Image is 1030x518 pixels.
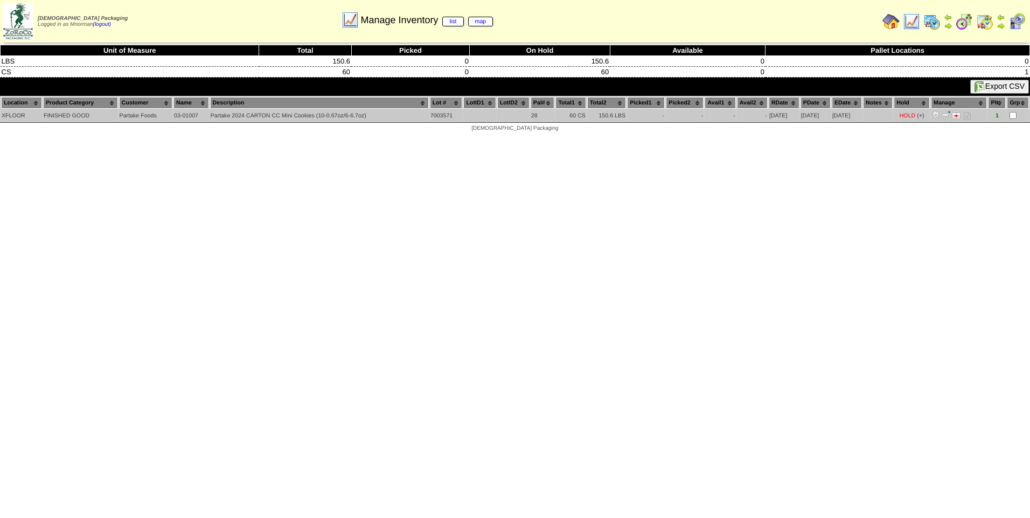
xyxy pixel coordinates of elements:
[931,110,940,119] img: Adjust
[970,80,1029,94] button: Export CSV
[470,45,610,56] th: On Hold
[610,67,765,78] td: 0
[610,56,765,67] td: 0
[360,15,493,26] span: Manage Inventory
[531,110,555,121] td: 28
[832,97,862,109] th: EDate
[38,16,128,27] span: Logged in as Mnorman
[975,81,985,92] img: excel.gif
[342,11,359,29] img: line_graph.gif
[442,17,463,26] a: list
[997,13,1005,22] img: arrowleft.gif
[863,97,893,109] th: Notes
[119,110,172,121] td: Partake Foods
[952,110,961,119] img: Manage Hold
[1007,97,1029,109] th: Grp
[944,22,952,30] img: arrowright.gif
[351,45,470,56] th: Picked
[956,13,973,30] img: calendarblend.gif
[430,97,463,109] th: Lot #
[470,67,610,78] td: 60
[765,45,1030,56] th: Pallet Locations
[988,97,1006,109] th: Plt
[737,97,768,109] th: Avail2
[3,3,33,39] img: zoroco-logo-small.webp
[942,110,950,119] img: Move
[997,22,1005,30] img: arrowright.gif
[894,97,930,109] th: Hold
[531,97,555,109] th: Pal#
[705,110,735,121] td: -
[737,110,768,121] td: -
[903,13,920,30] img: line_graph.gif
[43,110,118,121] td: FINISHED GOOD
[765,56,1030,67] td: 0
[1,56,259,67] td: LBS
[93,22,111,27] a: (logout)
[430,110,463,121] td: 7003571
[463,97,496,109] th: LotID1
[1,45,259,56] th: Unit of Measure
[610,45,765,56] th: Available
[801,97,831,109] th: PDate
[900,113,916,119] div: HOLD
[468,17,493,26] a: map
[259,56,351,67] td: 150.6
[801,110,831,121] td: [DATE]
[944,13,952,22] img: arrowleft.gif
[627,97,665,109] th: Picked1
[471,125,558,131] span: [DEMOGRAPHIC_DATA] Packaging
[964,112,971,120] i: Note
[917,113,924,119] div: (+)
[259,45,351,56] th: Total
[497,97,530,109] th: LotID2
[1,97,42,109] th: Location
[587,97,626,109] th: Total2
[882,13,900,30] img: home.gif
[173,97,209,109] th: Name
[555,110,586,121] td: 60 CS
[1,110,42,121] td: XFLOOR
[470,56,610,67] td: 150.6
[555,97,586,109] th: Total1
[666,97,704,109] th: Picked2
[705,97,735,109] th: Avail1
[210,110,429,121] td: Partake 2024 CARTON CC Mini Cookies (10-0.67oz/6-6.7oz)
[976,13,993,30] img: calendarinout.gif
[587,110,626,121] td: 150.6 LBS
[259,67,351,78] td: 60
[931,97,987,109] th: Manage
[627,110,665,121] td: -
[351,67,470,78] td: 0
[989,113,1005,119] div: 1
[173,110,209,121] td: 03-01007
[923,13,941,30] img: calendarprod.gif
[1008,13,1026,30] img: calendarcustomer.gif
[769,97,799,109] th: RDate
[666,110,704,121] td: -
[1,67,259,78] td: CS
[43,97,118,109] th: Product Category
[832,110,862,121] td: [DATE]
[119,97,172,109] th: Customer
[765,67,1030,78] td: 1
[351,56,470,67] td: 0
[769,110,799,121] td: [DATE]
[38,16,128,22] span: [DEMOGRAPHIC_DATA] Packaging
[210,97,429,109] th: Description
